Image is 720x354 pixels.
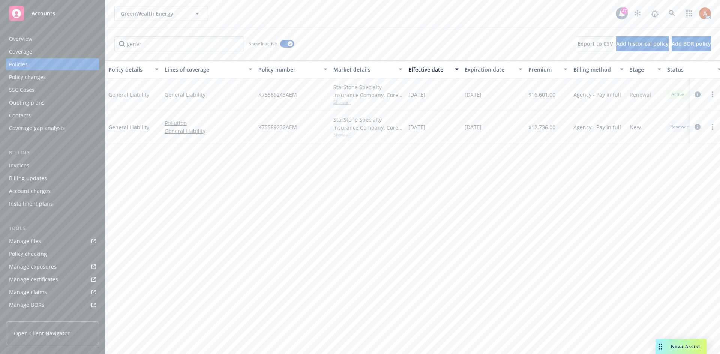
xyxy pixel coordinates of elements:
[9,286,47,298] div: Manage claims
[6,84,99,96] a: SSC Cases
[9,122,65,134] div: Coverage gap analysis
[165,127,252,135] a: General Liability
[108,124,149,131] a: General Liability
[621,7,628,14] div: 47
[258,66,319,73] div: Policy number
[630,123,641,131] span: New
[9,312,66,324] div: Summary of insurance
[6,299,99,311] a: Manage BORs
[655,339,706,354] button: Nova Assist
[672,40,711,47] span: Add BOR policy
[408,91,425,99] span: [DATE]
[408,66,450,73] div: Effective date
[9,33,32,45] div: Overview
[6,172,99,184] a: Billing updates
[9,97,45,109] div: Quoting plans
[6,248,99,260] a: Policy checking
[525,60,570,78] button: Premium
[6,225,99,232] div: Tools
[114,36,244,51] input: Filter by keyword...
[6,3,99,24] a: Accounts
[108,91,149,98] a: General Liability
[9,46,32,58] div: Coverage
[162,60,255,78] button: Lines of coverage
[9,235,41,247] div: Manage files
[570,60,627,78] button: Billing method
[333,99,402,105] span: Show all
[528,123,555,131] span: $12,736.00
[6,71,99,83] a: Policy changes
[9,185,51,197] div: Account charges
[630,66,653,73] div: Stage
[6,286,99,298] a: Manage claims
[9,71,46,83] div: Policy changes
[573,123,621,131] span: Agency - Pay in full
[616,40,669,47] span: Add historical policy
[528,66,559,73] div: Premium
[693,122,702,131] a: circleInformation
[408,123,425,131] span: [DATE]
[616,36,669,51] button: Add historical policy
[165,91,252,99] a: General Liability
[9,299,44,311] div: Manage BORs
[6,198,99,210] a: Installment plans
[6,273,99,285] a: Manage certificates
[9,273,58,285] div: Manage certificates
[330,60,405,78] button: Market details
[528,91,555,99] span: $16,601.00
[9,160,29,172] div: Invoices
[9,58,28,70] div: Policies
[9,172,47,184] div: Billing updates
[121,10,186,18] span: GreenWealth Energy
[627,60,664,78] button: Stage
[6,122,99,134] a: Coverage gap analysis
[6,235,99,247] a: Manage files
[165,119,252,127] a: Pollution
[6,33,99,45] a: Overview
[333,116,402,131] div: StarStone Specialty Insurance Company, Core Specialty, US Risk Insurance Group, Inc.
[465,91,481,99] span: [DATE]
[667,66,713,73] div: Status
[6,261,99,273] a: Manage exposures
[255,60,330,78] button: Policy number
[647,6,662,21] a: Report a Bug
[405,60,462,78] button: Effective date
[6,185,99,197] a: Account charges
[670,91,685,98] span: Active
[9,84,34,96] div: SSC Cases
[577,40,613,47] span: Export to CSV
[693,90,702,99] a: circleInformation
[105,60,162,78] button: Policy details
[682,6,697,21] a: Switch app
[670,124,689,130] span: Renewed
[664,6,679,21] a: Search
[6,312,99,324] a: Summary of insurance
[671,343,700,350] span: Nova Assist
[699,7,711,19] img: photo
[114,6,208,21] button: GreenWealth Energy
[14,329,70,337] span: Open Client Navigator
[672,36,711,51] button: Add BOR policy
[333,83,402,99] div: StarStone Specialty Insurance Company, Core Specialty, US Risk Insurance Group, Inc.
[630,6,645,21] a: Stop snowing
[465,66,514,73] div: Expiration date
[655,339,665,354] div: Drag to move
[9,261,57,273] div: Manage exposures
[165,66,244,73] div: Lines of coverage
[6,97,99,109] a: Quoting plans
[31,10,55,16] span: Accounts
[462,60,525,78] button: Expiration date
[630,91,651,99] span: Renewal
[708,90,717,99] a: more
[465,123,481,131] span: [DATE]
[9,248,47,260] div: Policy checking
[9,198,53,210] div: Installment plans
[258,91,297,99] span: K75589243AEM
[6,160,99,172] a: Invoices
[577,36,613,51] button: Export to CSV
[333,131,402,138] span: Show all
[333,66,394,73] div: Market details
[6,149,99,157] div: Billing
[573,66,615,73] div: Billing method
